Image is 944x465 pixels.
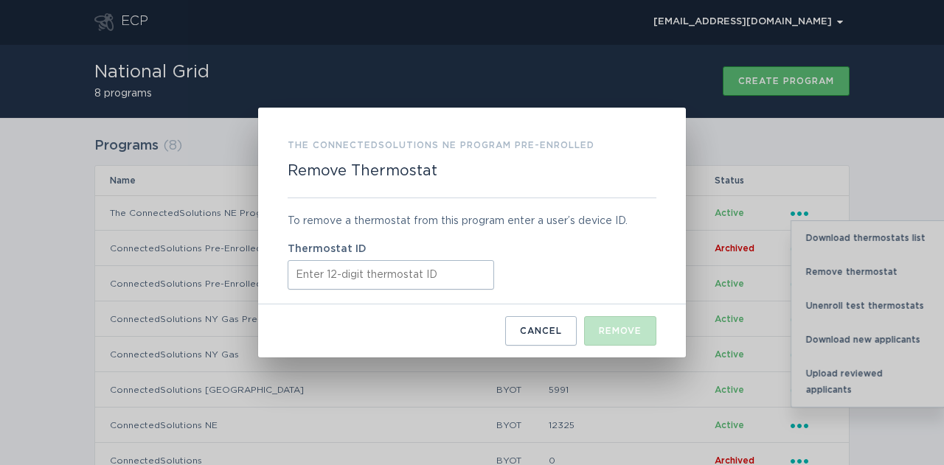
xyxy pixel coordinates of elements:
[258,108,686,357] div: Remove Thermostat
[288,162,437,180] h2: Remove Thermostat
[288,137,594,153] h3: The ConnectedSolutions NE Program Pre-Enrolled
[599,326,642,335] div: Remove
[288,244,656,254] label: Thermostat ID
[520,326,562,335] div: Cancel
[584,316,656,346] button: Remove
[288,213,656,229] div: To remove a thermostat from this program enter a user’s device ID.
[288,260,494,290] input: Thermostat ID
[505,316,577,346] button: Cancel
